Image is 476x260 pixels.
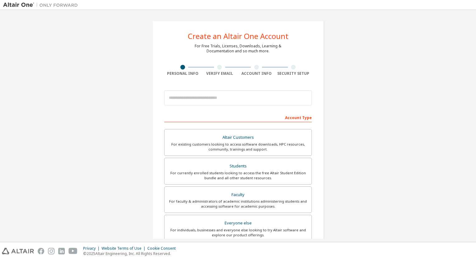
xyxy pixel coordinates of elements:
div: Account Info [238,71,275,76]
div: Privacy [83,246,102,251]
div: For individuals, businesses and everyone else looking to try Altair software and explore our prod... [168,228,308,238]
div: Altair Customers [168,133,308,142]
div: Account Type [164,112,312,122]
p: © 2025 Altair Engineering, Inc. All Rights Reserved. [83,251,179,256]
img: altair_logo.svg [2,248,34,254]
div: Personal Info [164,71,201,76]
img: facebook.svg [38,248,44,254]
img: linkedin.svg [58,248,65,254]
div: Everyone else [168,219,308,228]
div: For Free Trials, Licenses, Downloads, Learning & Documentation and so much more. [195,44,281,54]
div: Students [168,162,308,171]
div: Website Terms of Use [102,246,147,251]
div: Create an Altair One Account [188,32,288,40]
div: Cookie Consent [147,246,179,251]
img: instagram.svg [48,248,55,254]
div: Security Setup [275,71,312,76]
div: For faculty & administrators of academic institutions administering students and accessing softwa... [168,199,308,209]
img: youtube.svg [69,248,78,254]
div: For existing customers looking to access software downloads, HPC resources, community, trainings ... [168,142,308,152]
img: Altair One [3,2,81,8]
div: Faculty [168,190,308,199]
div: For currently enrolled students looking to access the free Altair Student Edition bundle and all ... [168,171,308,181]
div: Verify Email [201,71,238,76]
